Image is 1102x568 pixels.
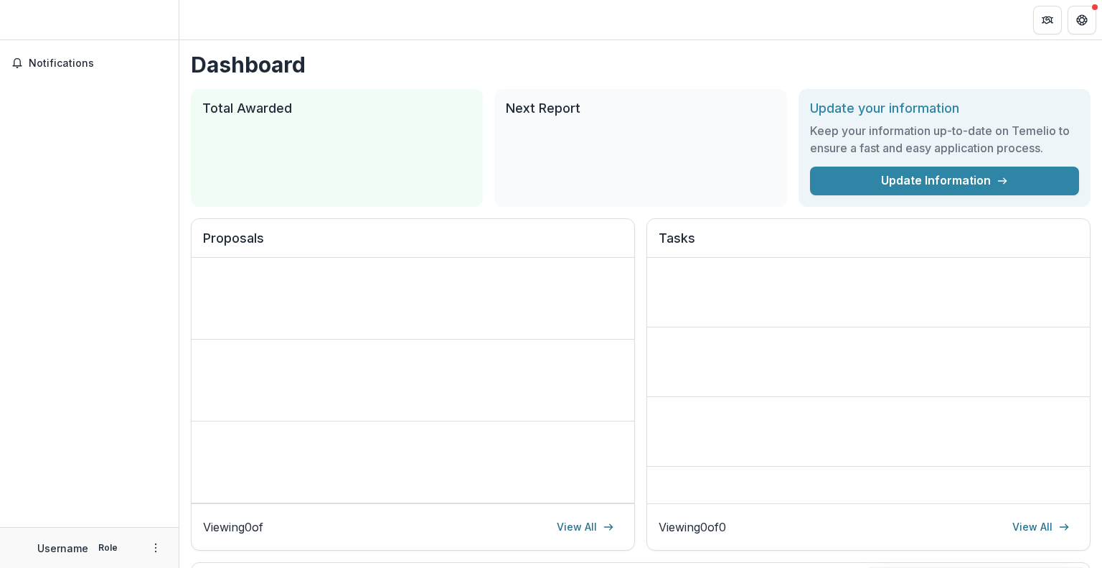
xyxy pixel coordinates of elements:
a: Update Information [810,167,1079,195]
h2: Proposals [203,231,623,258]
h2: Tasks [659,231,1078,258]
p: Viewing 0 of 0 [659,518,726,536]
p: Viewing 0 of [203,518,263,536]
button: Partners [1033,6,1062,34]
a: View All [1004,516,1078,539]
span: Notifications [29,57,167,70]
h2: Update your information [810,101,1079,116]
p: Role [94,541,122,554]
a: View All [548,516,623,539]
button: Notifications [6,52,173,75]
h2: Next Report [506,101,775,116]
button: More [147,539,164,557]
h2: Total Awarded [202,101,471,116]
p: Username [37,541,88,556]
h3: Keep your information up-to-date on Temelio to ensure a fast and easy application process. [810,122,1079,157]
button: Get Help [1068,6,1096,34]
h1: Dashboard [191,52,1091,78]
